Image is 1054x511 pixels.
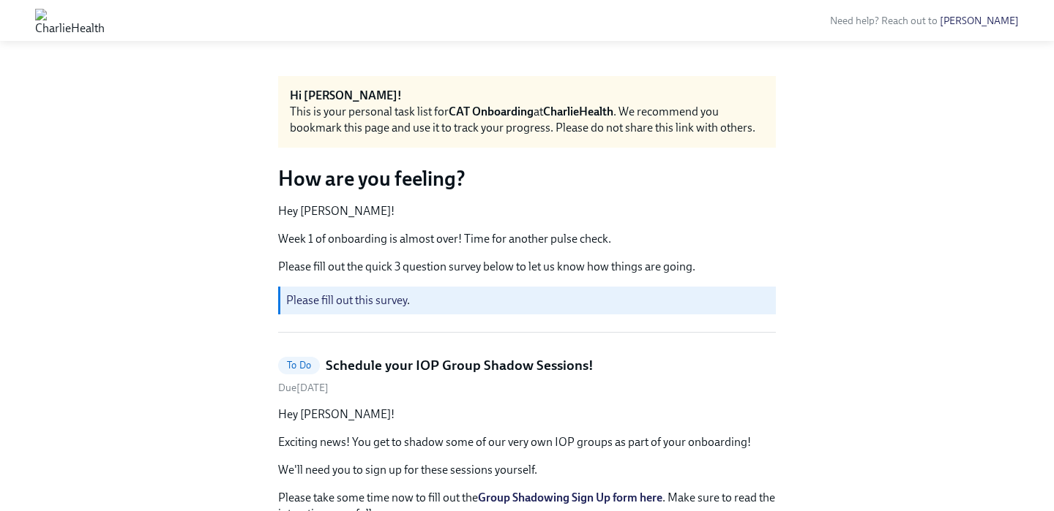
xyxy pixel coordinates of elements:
p: Week 1 of onboarding is almost over! Time for another pulse check. [278,231,776,247]
p: . [286,292,770,309]
div: This is your personal task list for at . We recommend you bookmark this page and use it to track ... [290,104,764,136]
p: Hey [PERSON_NAME]! [278,406,776,423]
h5: Schedule your IOP Group Shadow Sessions! [326,356,594,375]
strong: CAT Onboarding [449,105,534,118]
p: Please fill out the quick 3 question survey below to let us know how things are going. [278,259,776,275]
a: Please fill out this survey [286,293,407,307]
strong: Hi [PERSON_NAME]! [290,88,402,102]
p: Exciting news! You get to shadow some of our very own IOP groups as part of your onboarding! [278,434,776,450]
h3: How are you feeling? [278,165,776,192]
a: To DoSchedule your IOP Group Shadow Sessions!Due[DATE] [278,356,776,395]
span: Tuesday, October 7th 2025, 9:00 am [278,382,329,394]
p: Hey [PERSON_NAME]! [278,203,776,219]
span: To Do [278,360,320,371]
a: Group Shadowing Sign Up form here [478,491,662,504]
strong: CharlieHealth [543,105,613,118]
p: We'll need you to sign up for these sessions yourself. [278,462,776,478]
img: CharlieHealth [35,9,105,32]
a: [PERSON_NAME] [940,15,1019,27]
span: Need help? Reach out to [830,15,1019,27]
